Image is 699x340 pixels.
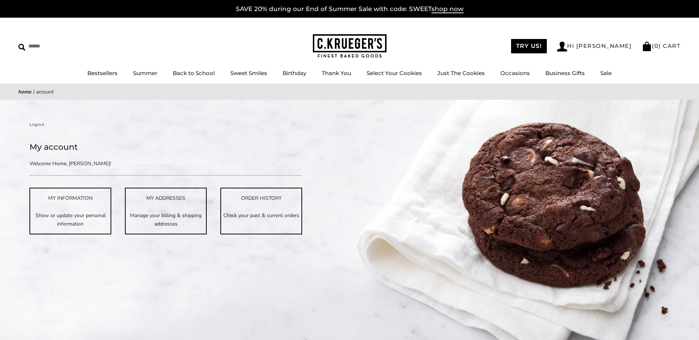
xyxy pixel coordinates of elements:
[642,42,681,49] a: (0) CART
[322,70,351,77] a: Thank You
[18,40,106,52] input: Search
[367,70,422,77] a: Select Your Cookies
[557,42,567,52] img: Account
[29,121,45,128] a: Logout
[654,42,659,49] span: 0
[29,159,225,168] p: Welcome Home, [PERSON_NAME]!
[642,42,652,51] img: Bag
[500,70,530,77] a: Occasions
[126,194,206,202] div: MY ADDRESSES
[18,88,32,95] a: Home
[125,188,207,234] a: MY ADDRESSES Manage your billing & shipping addresses
[236,5,464,13] a: SAVE 20% during our End of Summer Sale with code: SWEETshop now
[133,70,157,77] a: Summer
[220,188,302,234] a: ORDER HISTORY Check your past & current orders
[557,42,632,52] a: Hi [PERSON_NAME]
[283,70,306,77] a: Birthday
[36,88,54,95] span: Account
[33,88,35,95] span: |
[30,194,111,202] div: MY INFORMATION
[29,188,111,234] a: MY INFORMATION Show or update your personal information
[30,211,111,228] p: Show or update your personal information
[87,70,118,77] a: Bestsellers
[18,44,25,51] img: Search
[313,34,387,58] img: C.KRUEGER'S
[221,211,301,220] p: Check your past & current orders
[600,70,612,77] a: Sale
[18,88,681,96] nav: breadcrumbs
[545,70,585,77] a: Business Gifts
[126,211,206,228] p: Manage your billing & shipping addresses
[230,70,267,77] a: Sweet Smiles
[29,141,302,154] h1: My account
[173,70,215,77] a: Back to School
[511,39,547,53] a: TRY US!
[437,70,485,77] a: Just The Cookies
[431,5,464,13] span: shop now
[221,194,301,202] div: ORDER HISTORY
